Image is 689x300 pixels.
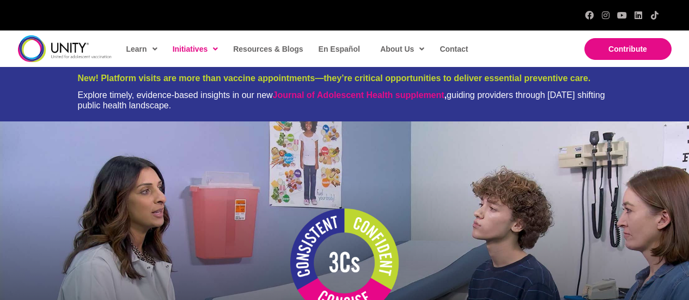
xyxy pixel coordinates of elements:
a: En Español [313,36,364,62]
strong: , [273,90,447,100]
a: TikTok [650,11,659,20]
a: YouTube [618,11,626,20]
span: Initiatives [173,41,218,57]
a: Facebook [585,11,594,20]
span: Contact [440,45,468,53]
a: Instagram [601,11,610,20]
a: Resources & Blogs [228,36,307,62]
div: Explore timely, evidence-based insights in our new guiding providers through [DATE] shifting publ... [78,90,612,111]
a: LinkedIn [634,11,643,20]
a: About Us [375,36,429,62]
img: unity-logo-dark [18,35,112,62]
a: Journal of Adolescent Health supplement [273,90,444,100]
span: Learn [126,41,157,57]
a: Contribute [584,38,672,60]
span: Resources & Blogs [233,45,303,53]
span: New! Platform visits are more than vaccine appointments—they’re critical opportunities to deliver... [78,74,591,83]
span: Contribute [608,45,647,53]
a: Contact [434,36,472,62]
span: About Us [380,41,424,57]
span: En Español [319,45,360,53]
